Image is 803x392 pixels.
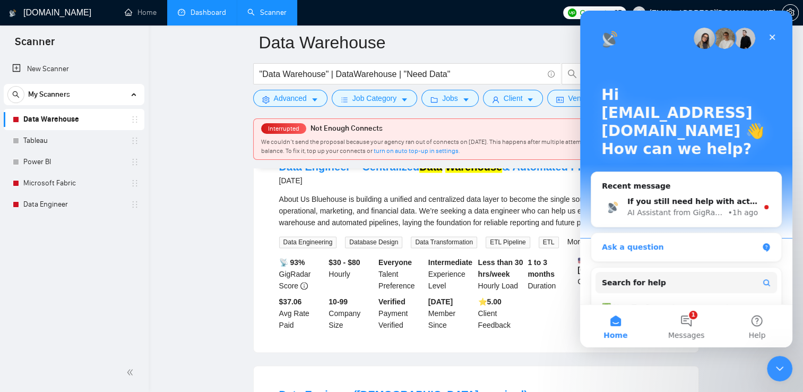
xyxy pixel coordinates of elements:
[4,58,144,80] li: New Scanner
[428,297,453,306] b: [DATE]
[411,236,477,248] span: Data Transformation
[329,258,360,267] b: $30 - $80
[568,92,591,104] span: Vendor
[247,8,287,17] a: searchScanner
[183,17,202,36] div: Close
[277,296,327,331] div: Avg Rate Paid
[401,96,408,104] span: caret-down
[462,96,470,104] span: caret-down
[635,9,643,16] span: user
[279,193,673,228] div: About Us Bluehouse is building a unified and centralized data layer to become the single source o...
[782,8,799,17] a: setting
[329,297,348,306] b: 10-99
[279,297,302,306] b: $37.06
[311,96,318,104] span: caret-down
[253,90,327,107] button: settingAdvancedcaret-down
[326,296,376,331] div: Company Size
[265,125,303,132] span: Interrupted
[376,296,426,331] div: Payment Verified
[142,294,212,337] button: Help
[767,356,792,381] iframe: Intercom live chat
[378,297,405,306] b: Verified
[168,321,185,328] span: Help
[525,257,575,292] div: Duration
[277,257,327,292] div: GigRadar Score
[526,96,534,104] span: caret-down
[22,231,178,242] div: Ask a question
[614,7,622,19] span: 85
[125,8,157,17] a: homeHome
[279,174,618,187] div: [DATE]
[131,158,139,166] span: holder
[341,96,348,104] span: bars
[547,90,612,107] button: idcardVendorcaret-down
[486,236,530,248] span: ETL Pipeline
[539,236,559,248] span: ETL
[575,257,625,292] div: Country
[548,71,555,78] span: info-circle
[782,4,799,21] button: setting
[23,321,47,328] span: Home
[259,29,677,56] input: Scanner name...
[352,92,396,104] span: Job Category
[274,92,307,104] span: Advanced
[556,96,564,104] span: idcard
[428,258,472,267] b: Intermediate
[567,237,591,246] a: More...
[28,84,70,105] span: My Scanners
[492,96,499,104] span: user
[578,257,585,264] img: 🇺🇸
[442,92,458,104] span: Jobs
[478,297,502,306] b: ⭐️ 5.00
[4,84,144,215] li: My Scanners
[310,124,383,133] span: Not Enough Connects
[562,69,582,79] span: search
[430,96,438,104] span: folder
[71,294,141,337] button: Messages
[148,197,178,208] div: • 1h ago
[279,236,337,248] span: Data Engineering
[568,8,576,17] img: upwork-logo.png
[131,137,139,145] span: holder
[23,194,124,215] a: Data Engineer
[326,257,376,292] div: Hourly
[22,267,86,278] span: Search for help
[15,287,197,318] div: ✅ How To: Connect your agency to [DOMAIN_NAME]
[261,138,686,155] span: We couldn’t send the proposal because your agency ran out of connects on [DATE]. This happens aft...
[279,161,618,173] a: Data Engineer – CentralizedData Warehouse& Automated Pipelines
[131,115,139,124] span: holder
[279,258,305,267] b: 📡 93%
[577,257,657,274] b: [GEOGRAPHIC_DATA]
[476,296,526,331] div: Client Feedback
[483,90,543,107] button: userClientcaret-down
[426,257,476,292] div: Experience Level
[378,258,412,267] b: Everyone
[260,67,543,81] input: Search Freelance Jobs...
[23,173,124,194] a: Microsoft Fabric
[131,200,139,209] span: holder
[23,130,124,151] a: Tableau
[345,236,402,248] span: Database Design
[126,367,137,378] span: double-left
[782,8,798,17] span: setting
[131,179,139,188] span: holder
[23,109,124,130] a: Data Warehouse
[300,282,308,289] span: info-circle
[8,91,24,98] span: search
[426,296,476,331] div: Member Since
[580,7,611,19] span: Connects:
[7,86,24,103] button: search
[262,96,270,104] span: setting
[12,58,136,80] a: New Scanner
[332,90,417,107] button: barsJob Categorycaret-down
[6,34,63,56] span: Scanner
[476,257,526,292] div: Hourly Load
[15,261,197,283] button: Search for help
[562,63,583,84] button: search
